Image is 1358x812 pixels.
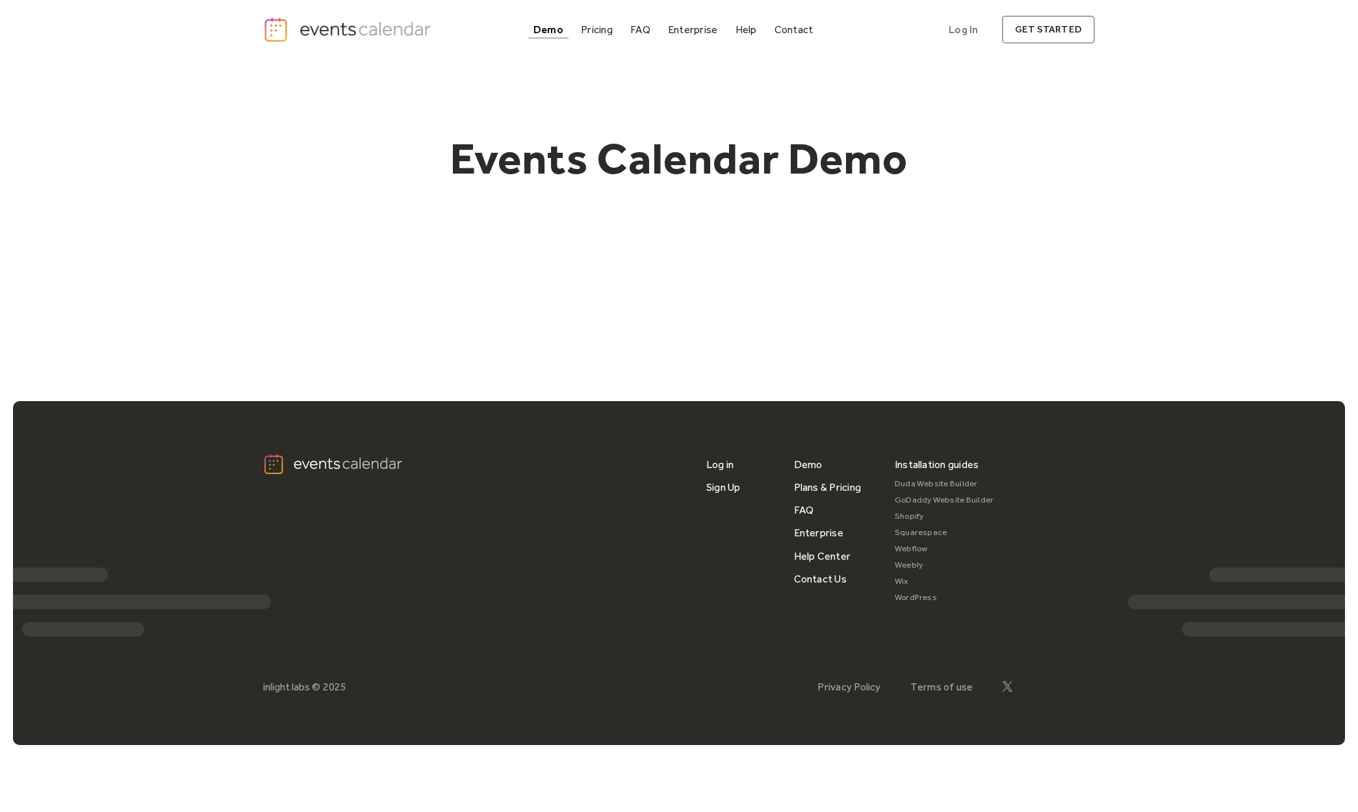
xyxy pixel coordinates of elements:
[323,681,346,693] div: 2025
[576,21,618,38] a: Pricing
[895,492,994,508] a: GoDaddy Website Builder
[794,453,823,476] a: Demo
[706,476,741,499] a: Sign Up
[936,16,991,44] a: Log In
[794,476,862,499] a: Plans & Pricing
[895,557,994,573] a: Weebly
[817,681,880,693] a: Privacy Policy
[794,545,851,568] a: Help Center
[263,16,435,43] a: home
[895,508,994,525] a: Shopify
[263,681,320,693] div: inlight labs ©
[895,476,994,492] a: Duda Website Builder
[895,525,994,541] a: Squarespace
[910,681,973,693] a: Terms of use
[630,26,650,33] div: FAQ
[706,453,734,476] a: Log in
[794,521,843,544] a: Enterprise
[895,541,994,557] a: Webflow
[429,132,929,185] h1: Events Calendar Demo
[895,573,994,590] a: Wix
[533,26,563,33] div: Demo
[528,21,569,38] a: Demo
[581,26,613,33] div: Pricing
[794,568,847,590] a: Contact Us
[794,499,814,521] a: FAQ
[663,21,723,38] a: Enterprise
[775,26,814,33] div: Contact
[895,590,994,606] a: WordPress
[668,26,717,33] div: Enterprise
[625,21,656,38] a: FAQ
[769,21,819,38] a: Contact
[895,453,979,476] div: Installation guides
[730,21,762,38] a: Help
[1002,16,1095,44] a: get started
[736,26,757,33] div: Help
